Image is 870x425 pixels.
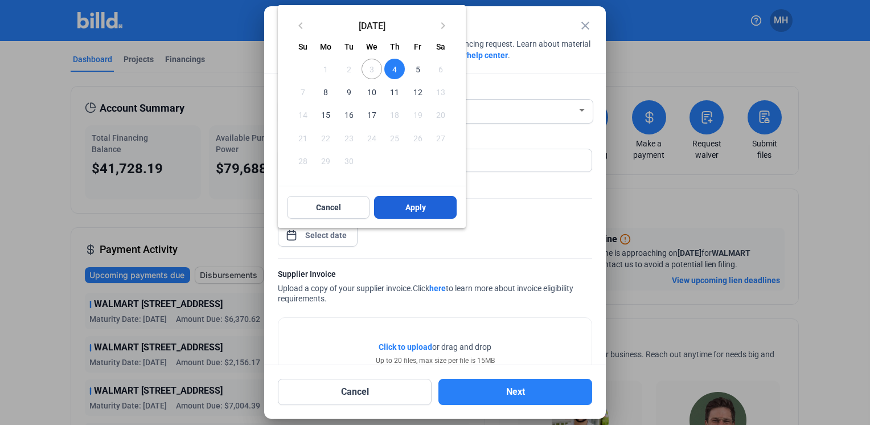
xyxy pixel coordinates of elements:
mat-icon: keyboard_arrow_left [294,19,307,32]
button: September 15, 2025 [314,103,337,126]
span: 26 [407,127,428,148]
button: Cancel [287,196,370,219]
button: September 13, 2025 [429,80,452,103]
span: Tu [344,42,354,51]
span: 23 [339,127,359,148]
span: Apply [405,202,426,213]
button: September 16, 2025 [338,103,360,126]
button: September 22, 2025 [314,126,337,149]
button: September 30, 2025 [338,149,360,172]
mat-icon: keyboard_arrow_right [436,19,450,32]
span: 3 [362,59,382,79]
span: 7 [293,81,313,102]
span: Th [390,42,400,51]
button: September 3, 2025 [360,58,383,80]
span: 24 [362,127,382,148]
span: 18 [384,104,405,125]
span: 1 [315,59,336,79]
button: September 4, 2025 [383,58,406,80]
span: 29 [315,150,336,171]
button: September 5, 2025 [406,58,429,80]
span: Mo [320,42,331,51]
button: September 21, 2025 [292,126,314,149]
span: 22 [315,127,336,148]
span: 2 [339,59,359,79]
span: 25 [384,127,405,148]
span: 5 [407,59,428,79]
span: Sa [436,42,445,51]
button: September 24, 2025 [360,126,383,149]
span: 20 [430,104,451,125]
span: 4 [384,59,405,79]
button: September 9, 2025 [338,80,360,103]
button: September 20, 2025 [429,103,452,126]
button: September 2, 2025 [338,58,360,80]
button: September 1, 2025 [314,58,337,80]
button: September 11, 2025 [383,80,406,103]
button: September 10, 2025 [360,80,383,103]
span: 9 [339,81,359,102]
span: 28 [293,150,313,171]
span: 11 [384,81,405,102]
span: [DATE] [312,21,432,30]
span: 6 [430,59,451,79]
button: September 12, 2025 [406,80,429,103]
button: September 18, 2025 [383,103,406,126]
button: Apply [374,196,457,219]
span: 15 [315,104,336,125]
span: We [366,42,377,51]
span: 16 [339,104,359,125]
span: 10 [362,81,382,102]
span: Cancel [316,202,341,213]
button: September 23, 2025 [338,126,360,149]
button: September 28, 2025 [292,149,314,172]
button: September 8, 2025 [314,80,337,103]
span: 19 [407,104,428,125]
span: 27 [430,127,451,148]
span: 30 [339,150,359,171]
span: 13 [430,81,451,102]
span: 21 [293,127,313,148]
button: September 27, 2025 [429,126,452,149]
button: September 29, 2025 [314,149,337,172]
button: September 6, 2025 [429,58,452,80]
button: September 26, 2025 [406,126,429,149]
button: September 19, 2025 [406,103,429,126]
button: September 17, 2025 [360,103,383,126]
span: Fr [414,42,421,51]
button: September 25, 2025 [383,126,406,149]
span: 17 [362,104,382,125]
span: Su [298,42,307,51]
button: September 7, 2025 [292,80,314,103]
span: 12 [407,81,428,102]
span: 14 [293,104,313,125]
button: September 14, 2025 [292,103,314,126]
span: 8 [315,81,336,102]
